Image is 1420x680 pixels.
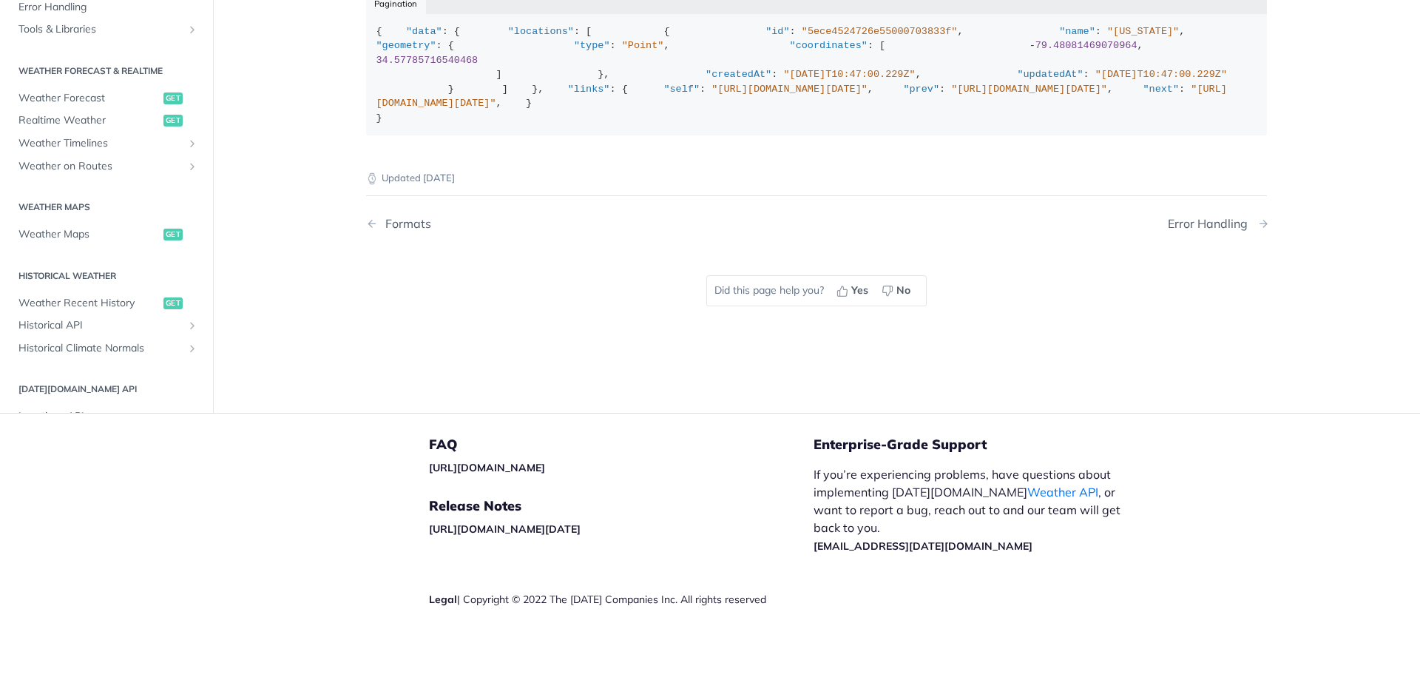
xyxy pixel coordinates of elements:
[429,461,545,474] a: [URL][DOMAIN_NAME]
[903,84,939,95] span: "prev"
[18,318,183,333] span: Historical API
[18,159,183,174] span: Weather on Routes
[18,227,160,242] span: Weather Maps
[711,84,868,95] span: "[URL][DOMAIN_NAME][DATE]"
[11,269,202,283] h2: Historical Weather
[366,171,1267,186] p: Updated [DATE]
[851,283,868,298] span: Yes
[11,110,202,132] a: Realtime Weatherget
[11,314,202,337] a: Historical APIShow subpages for Historical API
[11,383,202,396] h2: [DATE][DOMAIN_NAME] API
[186,24,198,36] button: Show subpages for Tools & Libraries
[1168,217,1255,231] div: Error Handling
[568,84,610,95] span: "links"
[429,436,814,454] h5: FAQ
[790,40,868,51] span: "coordinates"
[1059,26,1095,37] span: "name"
[378,217,431,231] div: Formats
[18,136,183,151] span: Weather Timelines
[814,436,1160,454] h5: Enterprise-Grade Support
[11,201,202,214] h2: Weather Maps
[186,320,198,331] button: Show subpages for Historical API
[11,223,202,246] a: Weather Mapsget
[622,40,664,51] span: "Point"
[11,155,202,178] a: Weather on RoutesShow subpages for Weather on Routes
[706,275,927,306] div: Did this page help you?
[11,87,202,110] a: Weather Forecastget
[11,337,202,360] a: Historical Climate NormalsShow subpages for Historical Climate Normals
[11,292,202,314] a: Weather Recent Historyget
[802,26,958,37] span: "5ece4524726e55000703833f"
[429,592,814,607] div: | Copyright © 2022 The [DATE] Companies Inc. All rights reserved
[896,283,910,298] span: No
[1095,69,1227,80] span: "[DATE]T10:47:00.229Z"
[831,280,876,302] button: Yes
[163,115,183,127] span: get
[1143,84,1179,95] span: "next"
[11,405,202,428] a: Locations APIShow subpages for Locations API
[18,409,183,424] span: Locations API
[765,26,789,37] span: "id"
[18,341,183,356] span: Historical Climate Normals
[366,202,1267,246] nav: Pagination Controls
[1017,69,1083,80] span: "updatedAt"
[163,229,183,240] span: get
[186,138,198,149] button: Show subpages for Weather Timelines
[376,40,436,51] span: "geometry"
[429,593,457,606] a: Legal
[18,296,160,311] span: Weather Recent History
[376,55,479,66] span: 34.57785716540468
[706,69,771,80] span: "createdAt"
[186,411,198,423] button: Show subpages for Locations API
[186,343,198,354] button: Show subpages for Historical Climate Normals
[1168,217,1267,231] a: Next Page: Error Handling
[951,84,1107,95] span: "[URL][DOMAIN_NAME][DATE]"
[18,22,183,37] span: Tools & Libraries
[429,497,814,515] h5: Release Notes
[814,539,1032,553] a: [EMAIL_ADDRESS][DATE][DOMAIN_NAME]
[366,217,752,231] a: Previous Page: Formats
[18,113,160,128] span: Realtime Weather
[876,280,919,302] button: No
[783,69,915,80] span: "[DATE]T10:47:00.229Z"
[11,64,202,78] h2: Weather Forecast & realtime
[163,92,183,104] span: get
[11,132,202,155] a: Weather TimelinesShow subpages for Weather Timelines
[814,465,1136,554] p: If you’re experiencing problems, have questions about implementing [DATE][DOMAIN_NAME] , or want ...
[1107,26,1179,37] span: "[US_STATE]"
[508,26,574,37] span: "locations"
[1035,40,1137,51] span: 79.48081469070964
[1027,485,1098,499] a: Weather API
[376,24,1257,126] div: { : { : [ { : , : , : { : , : [ , ] }, : , : } ] }, : { : , : , : , } }
[574,40,610,51] span: "type"
[429,522,581,536] a: [URL][DOMAIN_NAME][DATE]
[18,91,160,106] span: Weather Forecast
[663,84,700,95] span: "self"
[163,297,183,309] span: get
[1029,40,1035,51] span: -
[406,26,442,37] span: "data"
[186,161,198,172] button: Show subpages for Weather on Routes
[11,18,202,41] a: Tools & LibrariesShow subpages for Tools & Libraries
